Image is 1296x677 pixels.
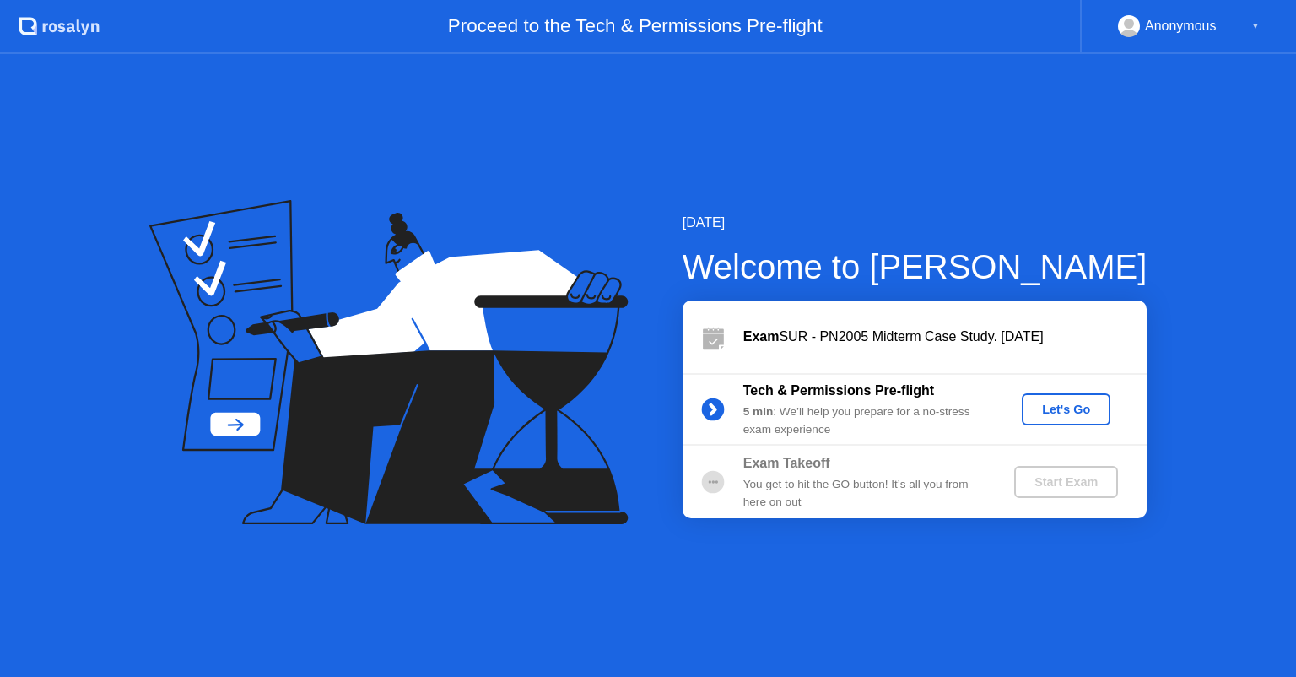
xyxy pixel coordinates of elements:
b: Tech & Permissions Pre-flight [743,383,934,398]
button: Let's Go [1022,393,1110,425]
div: Welcome to [PERSON_NAME] [683,241,1147,292]
b: Exam Takeoff [743,456,830,470]
button: Start Exam [1014,466,1118,498]
b: Exam [743,329,780,344]
div: [DATE] [683,213,1147,233]
div: You get to hit the GO button! It’s all you from here on out [743,476,986,511]
div: : We’ll help you prepare for a no-stress exam experience [743,403,986,438]
div: Let's Go [1029,403,1104,416]
div: Anonymous [1145,15,1217,37]
b: 5 min [743,405,774,418]
div: ▼ [1251,15,1260,37]
div: Start Exam [1021,475,1111,489]
div: SUR - PN2005 Midterm Case Study. [DATE] [743,327,1147,347]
